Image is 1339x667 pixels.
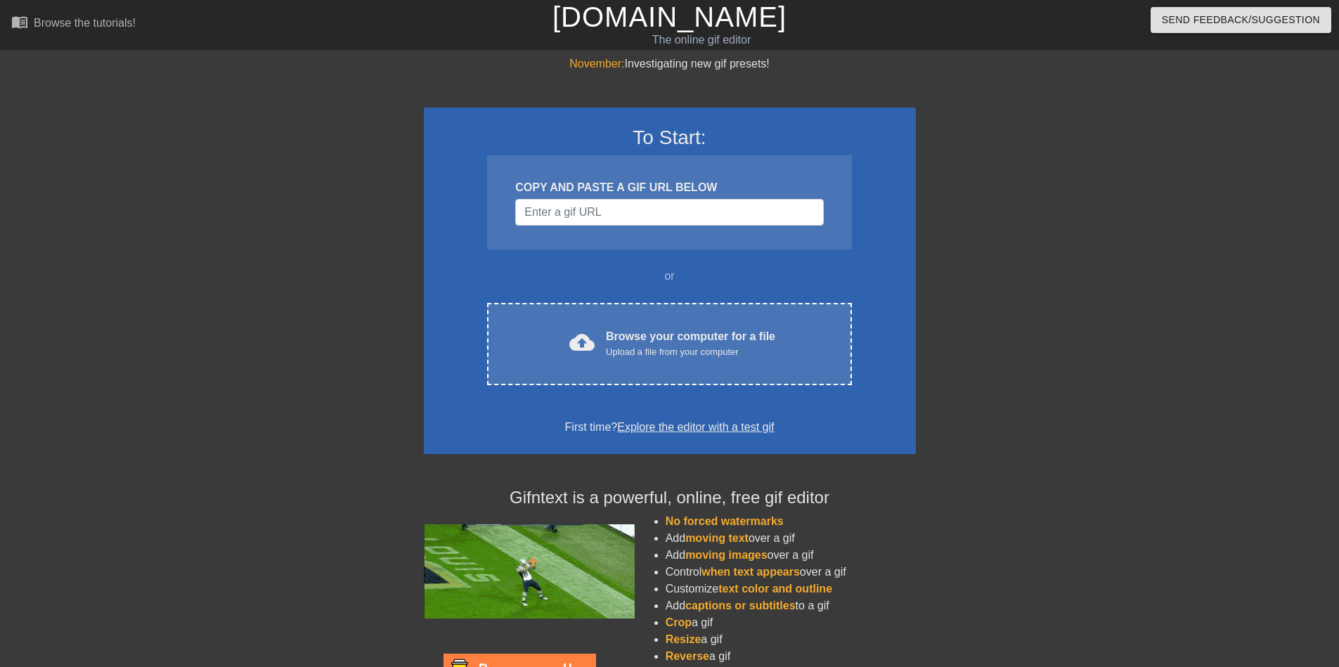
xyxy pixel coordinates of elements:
[515,179,823,196] div: COPY AND PASTE A GIF URL BELOW
[606,345,775,359] div: Upload a file from your computer
[606,328,775,359] div: Browse your computer for a file
[666,631,916,648] li: a gif
[1151,7,1331,33] button: Send Feedback/Suggestion
[666,581,916,597] li: Customize
[666,650,709,662] span: Reverse
[617,421,774,433] a: Explore the editor with a test gif
[666,633,701,645] span: Resize
[1162,11,1320,29] span: Send Feedback/Suggestion
[453,32,950,48] div: The online gif editor
[442,126,898,150] h3: To Start:
[569,330,595,355] span: cloud_upload
[718,583,832,595] span: text color and outline
[460,268,879,285] div: or
[666,515,784,527] span: No forced watermarks
[666,530,916,547] li: Add over a gif
[515,199,823,226] input: Username
[666,547,916,564] li: Add over a gif
[685,549,767,561] span: moving images
[424,488,916,508] h4: Gifntext is a powerful, online, free gif editor
[666,614,916,631] li: a gif
[424,524,635,619] img: football_small.gif
[666,648,916,665] li: a gif
[11,13,28,30] span: menu_book
[666,597,916,614] li: Add to a gif
[569,58,624,70] span: November:
[666,616,692,628] span: Crop
[552,1,787,32] a: [DOMAIN_NAME]
[685,532,749,544] span: moving text
[11,13,136,35] a: Browse the tutorials!
[424,56,916,72] div: Investigating new gif presets!
[442,419,898,436] div: First time?
[701,566,800,578] span: when text appears
[34,17,136,29] div: Browse the tutorials!
[666,564,916,581] li: Control over a gif
[685,600,795,611] span: captions or subtitles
